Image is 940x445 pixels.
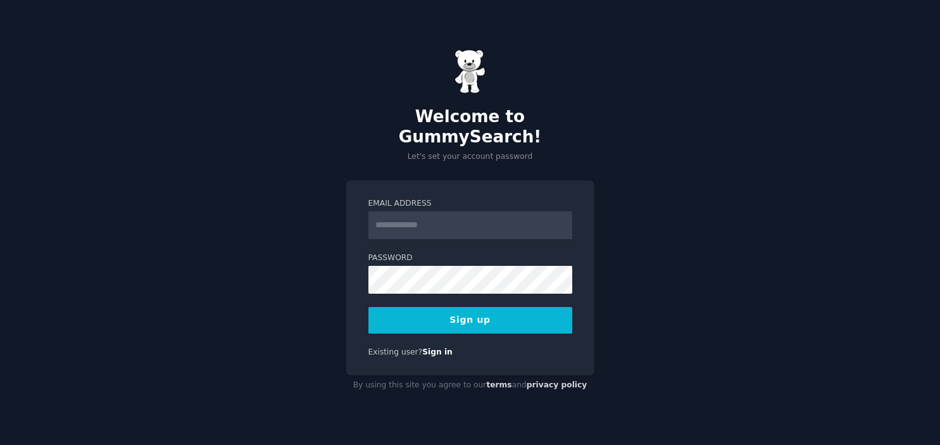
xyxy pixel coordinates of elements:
a: terms [486,380,511,389]
span: Existing user? [368,348,423,356]
label: Email Address [368,198,572,210]
a: Sign in [422,348,453,356]
img: Gummy Bear [454,49,486,94]
h2: Welcome to GummySearch! [346,107,594,147]
a: privacy policy [527,380,587,389]
p: Let's set your account password [346,151,594,163]
div: By using this site you agree to our and [346,375,594,396]
label: Password [368,253,572,264]
button: Sign up [368,307,572,334]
